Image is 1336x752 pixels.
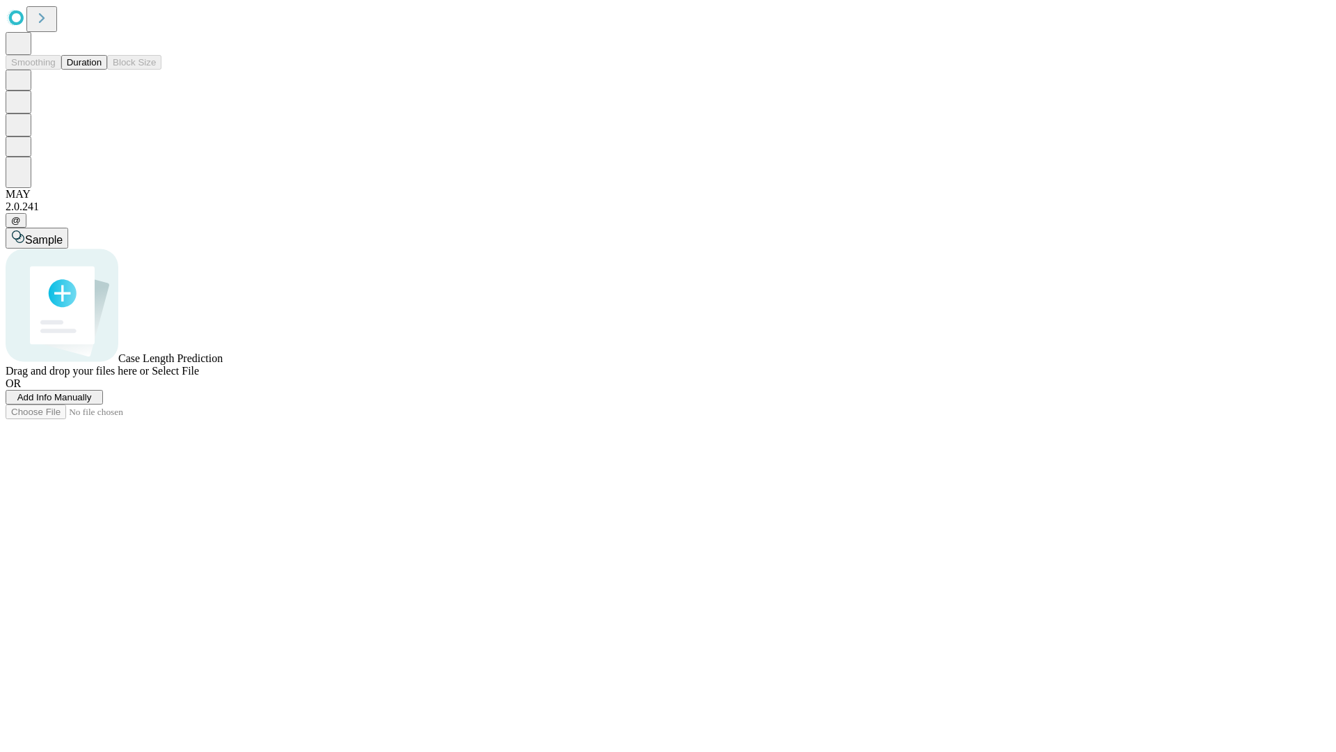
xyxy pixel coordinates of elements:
[118,352,223,364] span: Case Length Prediction
[152,365,199,377] span: Select File
[6,55,61,70] button: Smoothing
[107,55,161,70] button: Block Size
[6,188,1330,201] div: MAY
[6,390,103,405] button: Add Info Manually
[6,201,1330,213] div: 2.0.241
[6,377,21,389] span: OR
[6,228,68,249] button: Sample
[11,215,21,226] span: @
[25,234,63,246] span: Sample
[6,213,26,228] button: @
[61,55,107,70] button: Duration
[6,365,149,377] span: Drag and drop your files here or
[17,392,92,402] span: Add Info Manually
